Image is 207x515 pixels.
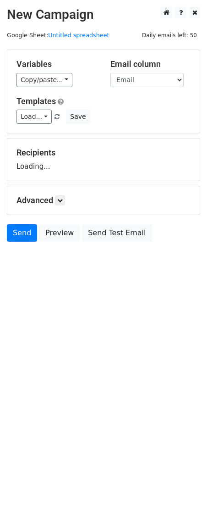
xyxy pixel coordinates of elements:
button: Save [66,110,90,124]
h5: Email column [110,59,191,69]
span: Daily emails left: 50 [139,30,200,40]
a: Daily emails left: 50 [139,32,200,39]
a: Untitled spreadsheet [48,32,109,39]
h5: Variables [16,59,97,69]
a: Send [7,224,37,242]
h5: Advanced [16,195,191,205]
div: Loading... [16,148,191,172]
a: Load... [16,110,52,124]
small: Google Sheet: [7,32,109,39]
a: Send Test Email [82,224,152,242]
h2: New Campaign [7,7,200,22]
a: Copy/paste... [16,73,72,87]
a: Preview [39,224,80,242]
h5: Recipients [16,148,191,158]
a: Templates [16,96,56,106]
